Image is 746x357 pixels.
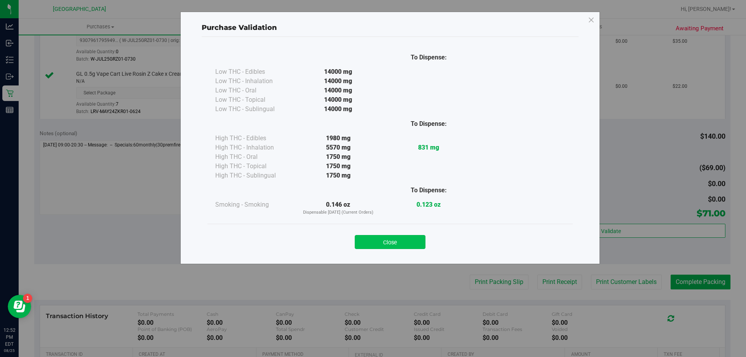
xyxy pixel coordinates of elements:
[293,86,383,95] div: 14000 mg
[215,171,293,180] div: High THC - Sublingual
[293,200,383,216] div: 0.146 oz
[293,162,383,171] div: 1750 mg
[293,134,383,143] div: 1980 mg
[8,295,31,318] iframe: Resource center
[383,186,474,195] div: To Dispense:
[215,67,293,77] div: Low THC - Edibles
[215,77,293,86] div: Low THC - Inhalation
[215,143,293,152] div: High THC - Inhalation
[23,294,32,303] iframe: Resource center unread badge
[215,95,293,104] div: Low THC - Topical
[215,104,293,114] div: Low THC - Sublingual
[293,152,383,162] div: 1750 mg
[383,119,474,129] div: To Dispense:
[383,53,474,62] div: To Dispense:
[293,67,383,77] div: 14000 mg
[293,171,383,180] div: 1750 mg
[293,209,383,216] p: Dispensable [DATE] (Current Orders)
[215,200,293,209] div: Smoking - Smoking
[215,152,293,162] div: High THC - Oral
[215,162,293,171] div: High THC - Topical
[215,86,293,95] div: Low THC - Oral
[202,23,277,32] span: Purchase Validation
[293,95,383,104] div: 14000 mg
[293,77,383,86] div: 14000 mg
[355,235,425,249] button: Close
[293,143,383,152] div: 5570 mg
[215,134,293,143] div: High THC - Edibles
[417,201,441,208] strong: 0.123 oz
[293,104,383,114] div: 14000 mg
[418,144,439,151] strong: 831 mg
